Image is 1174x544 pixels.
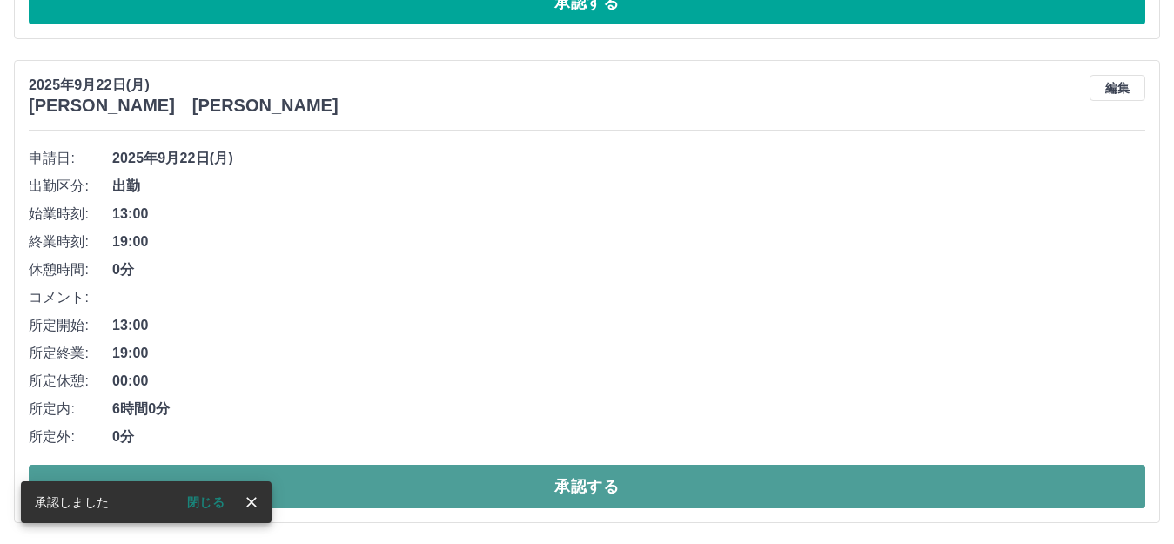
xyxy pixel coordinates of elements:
[29,465,1145,508] button: 承認する
[112,176,1145,197] span: 出勤
[29,96,339,116] h3: [PERSON_NAME] [PERSON_NAME]
[29,343,112,364] span: 所定終業:
[112,399,1145,420] span: 6時間0分
[112,259,1145,280] span: 0分
[29,399,112,420] span: 所定内:
[112,343,1145,364] span: 19:00
[29,287,112,308] span: コメント:
[29,75,339,96] p: 2025年9月22日(月)
[29,204,112,225] span: 始業時刻:
[112,232,1145,252] span: 19:00
[29,176,112,197] span: 出勤区分:
[29,232,112,252] span: 終業時刻:
[112,426,1145,447] span: 0分
[29,315,112,336] span: 所定開始:
[112,148,1145,169] span: 2025年9月22日(月)
[29,148,112,169] span: 申請日:
[29,426,112,447] span: 所定外:
[29,259,112,280] span: 休憩時間:
[35,487,109,518] div: 承認しました
[112,371,1145,392] span: 00:00
[238,489,265,515] button: close
[1090,75,1145,101] button: 編集
[112,204,1145,225] span: 13:00
[173,489,238,515] button: 閉じる
[112,315,1145,336] span: 13:00
[29,371,112,392] span: 所定休憩:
